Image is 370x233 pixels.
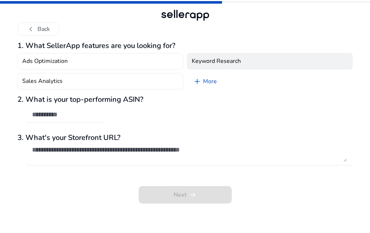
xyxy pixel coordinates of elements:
[22,58,68,65] h4: Ads Optimization
[22,78,63,85] h4: Sales Analytics
[17,41,353,50] h3: 1. What SellerApp features are you looking for?
[27,25,35,33] span: chevron_left
[193,77,202,86] span: add
[192,58,241,65] h4: Keyword Research
[17,53,183,69] button: Ads Optimization
[187,73,223,89] a: More
[17,73,183,89] button: Sales Analytics
[17,23,59,36] button: chevron_leftBack
[17,95,353,104] h3: 2. What is your top-performing ASIN?
[187,53,353,69] button: Keyword Research
[17,133,353,142] h3: 3. What's your Storefront URL?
